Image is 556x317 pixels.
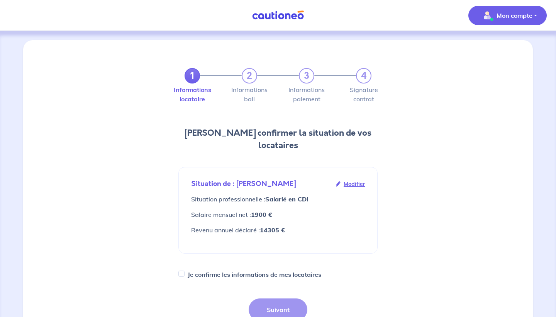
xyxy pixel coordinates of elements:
[191,210,365,219] p: Salaire mensuel net :
[185,87,200,102] label: Informations locataire
[188,269,321,280] label: Je confirme les informations de mes locataires
[336,180,365,188] a: Modifier
[191,210,365,219] div: netSalaryMonthlyIncome
[191,180,365,188] div: Situation de : [PERSON_NAME]
[468,6,547,25] button: illu_account_valid_menu.svgMon compte
[299,87,314,102] label: Informations paiement
[249,10,307,20] img: Cautioneo
[265,195,309,203] strong: Salarié en CDI
[497,11,532,20] p: Mon compte
[344,180,365,188] span: Modifier
[481,9,493,22] img: illu_account_valid_menu.svg
[251,211,272,218] strong: 1900 €
[356,87,371,102] label: Signature contrat
[242,87,257,102] label: Informations bail
[185,68,200,84] a: 1
[191,194,365,204] p: Situation professionnelle :
[260,226,285,234] strong: 14305 €
[178,127,378,152] h2: [PERSON_NAME] confirmer la situation de vos locataires
[191,225,365,235] div: referenceTaxIncome
[191,225,365,235] p: Revenu annuel déclaré :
